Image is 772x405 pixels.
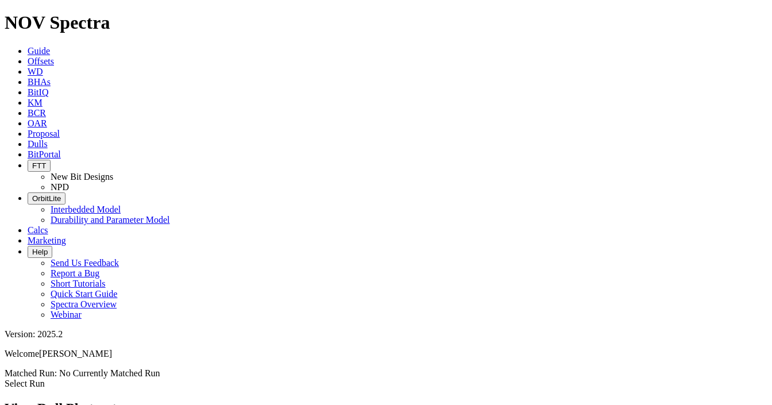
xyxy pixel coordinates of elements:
[51,172,113,182] a: New Bit Designs
[28,77,51,87] a: BHAs
[51,205,121,214] a: Interbedded Model
[51,299,117,309] a: Spectra Overview
[28,118,47,128] a: OAR
[28,246,52,258] button: Help
[5,12,767,33] h1: NOV Spectra
[28,98,43,107] a: KM
[51,289,117,299] a: Quick Start Guide
[28,139,48,149] a: Dulls
[28,225,48,235] a: Calcs
[51,182,69,192] a: NPD
[28,192,65,205] button: OrbitLite
[28,87,48,97] a: BitIQ
[28,67,43,76] a: WD
[5,379,45,388] a: Select Run
[5,349,767,359] p: Welcome
[28,149,61,159] a: BitPortal
[39,349,112,358] span: [PERSON_NAME]
[28,108,46,118] a: BCR
[59,368,160,378] span: No Currently Matched Run
[32,248,48,256] span: Help
[51,258,119,268] a: Send Us Feedback
[28,129,60,138] a: Proposal
[28,46,50,56] a: Guide
[28,236,66,245] a: Marketing
[51,268,99,278] a: Report a Bug
[51,215,170,225] a: Durability and Parameter Model
[32,161,46,170] span: FTT
[28,160,51,172] button: FTT
[51,310,82,319] a: Webinar
[32,194,61,203] span: OrbitLite
[5,368,57,378] span: Matched Run:
[28,56,54,66] a: Offsets
[51,279,106,288] a: Short Tutorials
[5,329,767,340] div: Version: 2025.2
